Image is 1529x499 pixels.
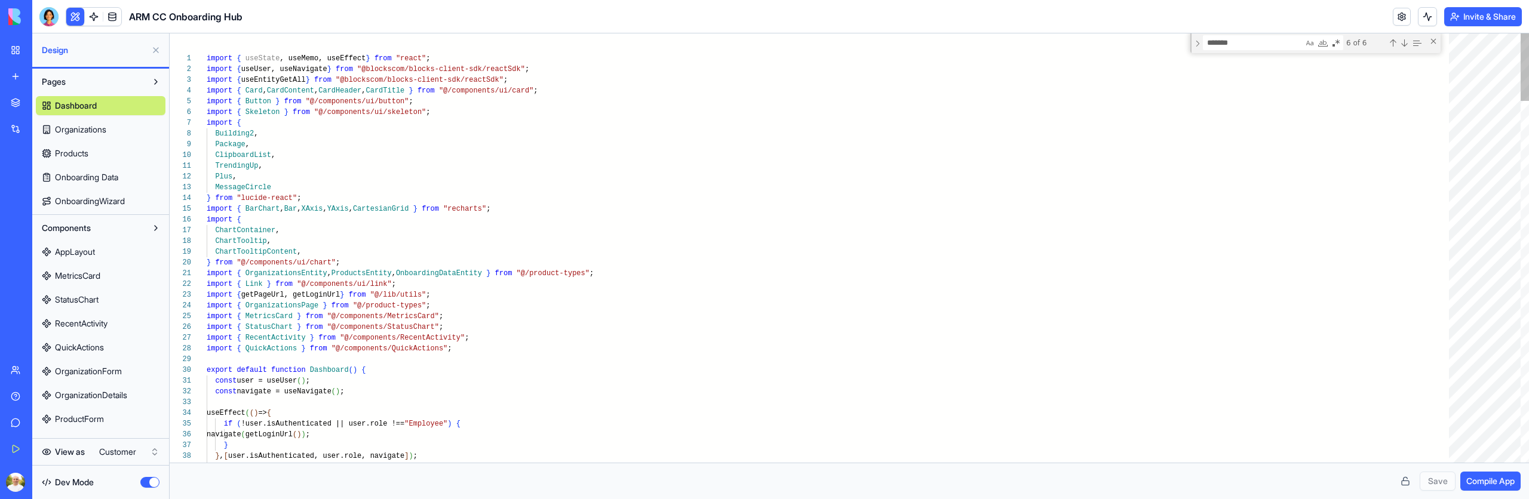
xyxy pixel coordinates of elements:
[237,108,241,116] span: {
[245,54,280,63] span: useState
[237,54,241,63] span: {
[36,290,165,309] a: StatusChart
[170,225,191,236] div: 17
[439,323,443,331] span: ;
[396,54,426,63] span: "react"
[55,171,118,183] span: Onboarding Data
[301,205,323,213] span: XAxis
[318,87,361,95] span: CardHeader
[237,194,297,202] span: "lucide-react"
[36,168,165,187] a: Onboarding Data
[237,87,241,95] span: {
[237,312,241,321] span: {
[267,237,271,245] span: ,
[267,87,314,95] span: CardContent
[422,205,439,213] span: from
[237,334,241,342] span: {
[207,291,232,299] span: import
[207,269,232,278] span: import
[1388,38,1398,48] div: Previous Match (⇧Enter)
[349,366,353,374] span: (
[353,366,357,374] span: )
[170,85,191,96] div: 4
[170,75,191,85] div: 3
[170,139,191,150] div: 9
[495,269,512,278] span: from
[55,437,109,449] span: ProductDetails
[361,87,366,95] span: ,
[336,76,503,84] span: "@blockscom/blocks-client-sdk/reactSdk"
[301,430,305,439] span: )
[170,107,191,118] div: 6
[170,418,191,429] div: 35
[42,44,146,56] span: Design
[271,151,275,159] span: ,
[36,362,165,381] a: OrganizationForm
[533,87,538,95] span: ;
[215,237,266,245] span: ChartTooltip
[293,108,310,116] span: from
[55,341,104,353] span: QuickActions
[413,205,417,213] span: }
[336,258,340,267] span: ;
[245,269,327,278] span: OrganizationsEntity
[170,182,191,193] div: 13
[207,344,232,353] span: import
[331,387,336,396] span: (
[297,323,301,331] span: }
[263,87,267,95] span: ,
[207,301,232,310] span: import
[170,386,191,397] div: 32
[245,334,306,342] span: RecentActivity
[258,162,262,170] span: ,
[366,87,404,95] span: CardTitle
[207,258,211,267] span: }
[1330,37,1342,49] div: Use Regular Expression (⌥⌘R)
[447,344,452,353] span: ;
[170,322,191,332] div: 26
[306,430,310,439] span: ;
[170,429,191,440] div: 36
[357,65,525,73] span: "@blockscom/blocks-client-sdk/reactSdk"
[297,312,301,321] span: }
[301,344,305,353] span: }
[170,408,191,418] div: 34
[1304,37,1316,49] div: Match Case (⌥⌘C)
[215,173,232,181] span: Plus
[327,65,331,73] span: }
[349,205,353,213] span: ,
[170,214,191,225] div: 16
[207,76,232,84] span: import
[258,409,266,417] span: =>
[36,144,165,163] a: Products
[42,222,91,234] span: Components
[36,120,165,139] a: Organizations
[245,97,271,106] span: Button
[318,334,336,342] span: from
[590,269,594,278] span: ;
[36,192,165,211] a: OnboardingWizard
[170,118,191,128] div: 7
[250,409,254,417] span: (
[237,387,331,396] span: navigate = useNavigate
[215,377,237,385] span: const
[323,205,327,213] span: ,
[215,452,219,460] span: }
[413,452,417,460] span: ;
[170,332,191,343] div: 27
[409,97,413,106] span: ;
[237,377,297,385] span: user = useUser
[275,226,280,235] span: ,
[306,97,409,106] span: "@/components/ui/button"
[36,433,165,452] a: ProductDetails
[36,409,165,429] a: ProductForm
[36,242,165,261] a: AppLayout
[280,205,284,213] span: ,
[228,452,404,460] span: user.isAuthenticated, user.role, navigate
[331,269,392,278] span: ProductsEntity
[224,441,228,449] span: }
[404,420,447,428] span: "Employee"
[55,446,85,458] span: View as
[245,409,250,417] span: (
[207,108,232,116] span: import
